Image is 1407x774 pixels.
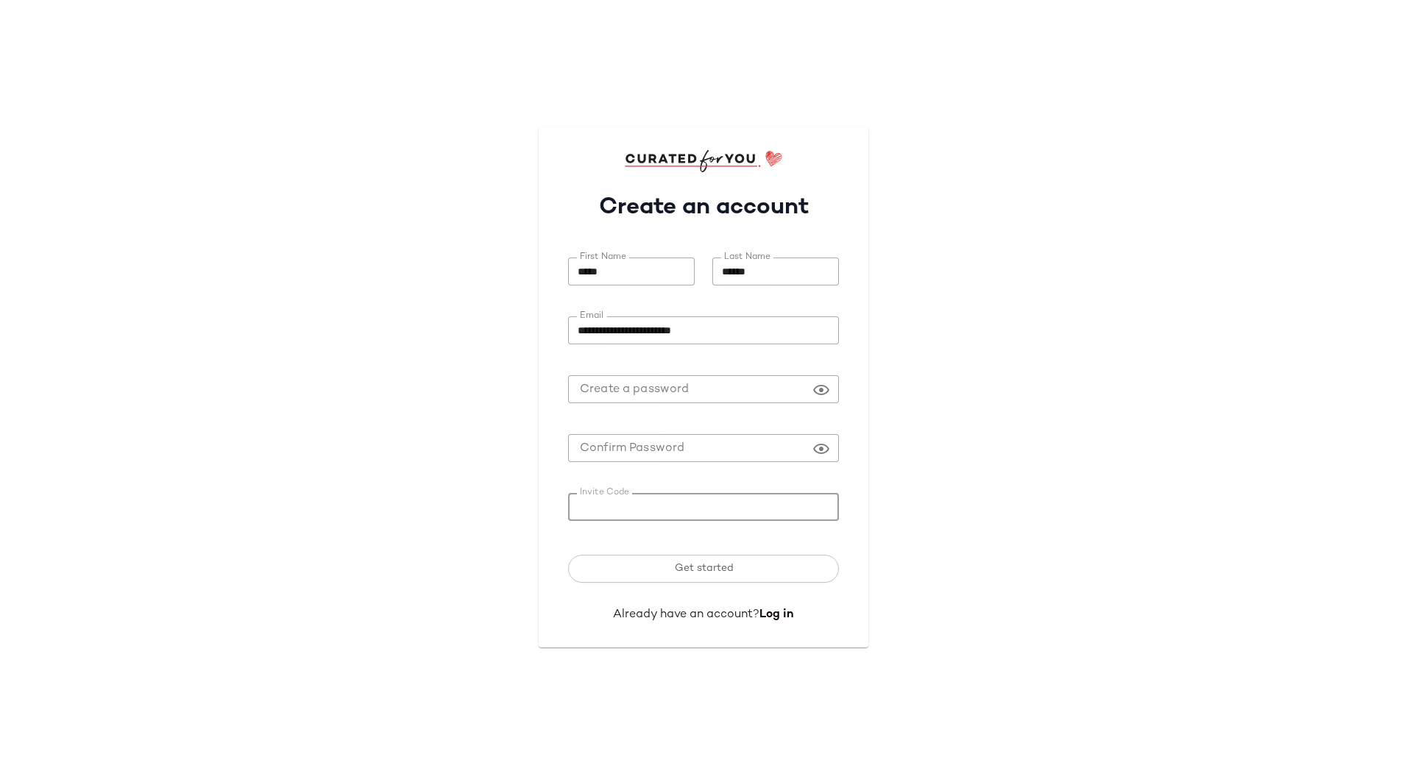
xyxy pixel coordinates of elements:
img: cfy_login_logo.DGdB1djN.svg [625,150,783,172]
button: Get started [568,555,839,583]
span: Get started [673,563,733,575]
span: Already have an account? [613,608,759,621]
h1: Create an account [568,172,839,234]
a: Log in [759,608,794,621]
